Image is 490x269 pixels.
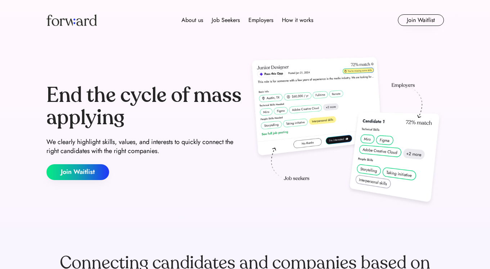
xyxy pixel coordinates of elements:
[398,14,444,26] button: Join Waitlist
[248,16,273,24] div: Employers
[46,164,109,180] button: Join Waitlist
[212,16,240,24] div: Job Seekers
[46,138,242,156] div: We clearly highlight skills, values, and interests to quickly connect the right candidates with t...
[282,16,313,24] div: How it works
[46,14,97,26] img: Forward logo
[181,16,203,24] div: About us
[46,84,242,129] div: End the cycle of mass applying
[248,55,444,210] img: hero-image.png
